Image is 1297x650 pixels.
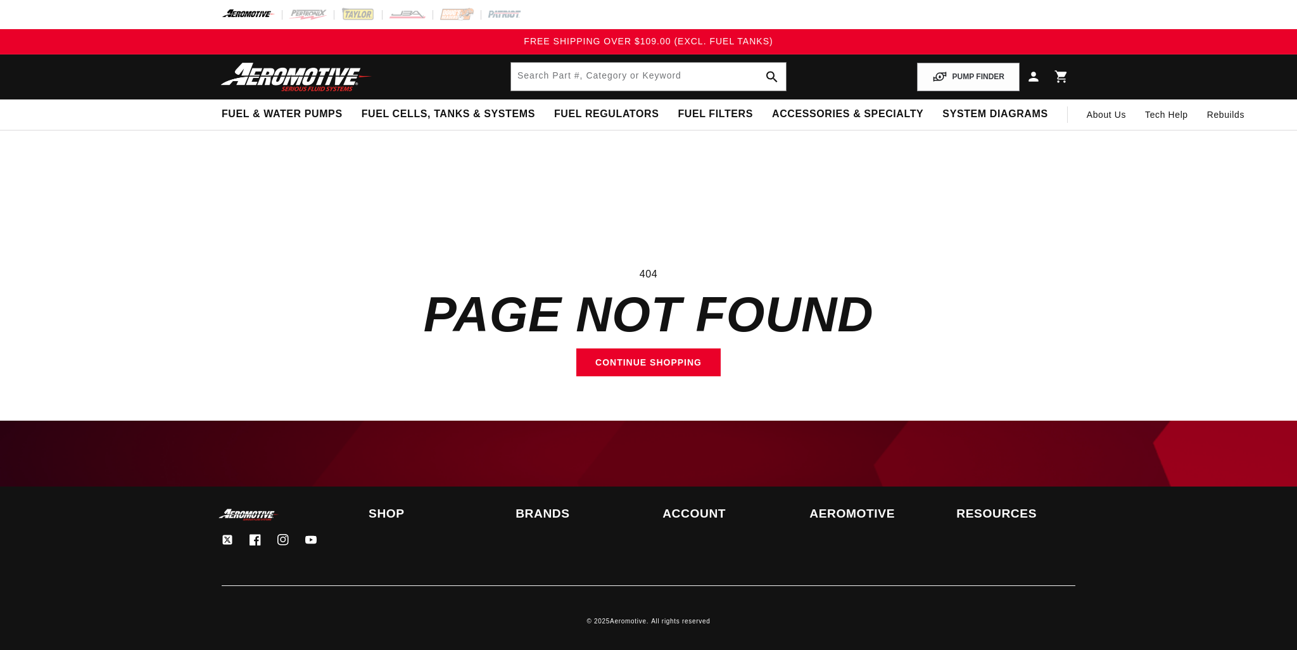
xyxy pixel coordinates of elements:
summary: Account [662,509,781,519]
a: Aeromotive [610,618,647,625]
button: search button [758,63,786,91]
span: System Diagrams [942,108,1047,121]
summary: Fuel & Water Pumps [212,99,352,129]
span: About Us [1087,110,1126,120]
img: Aeromotive [217,62,376,92]
summary: Aeromotive [809,509,928,519]
summary: Fuel Regulators [545,99,668,129]
span: Tech Help [1145,108,1188,122]
summary: Rebuilds [1198,99,1254,130]
summary: System Diagrams [933,99,1057,129]
span: Fuel Regulators [554,108,659,121]
summary: Fuel Filters [668,99,762,129]
span: Fuel Filters [678,108,753,121]
summary: Accessories & Specialty [762,99,933,129]
span: FREE SHIPPING OVER $109.00 (EXCL. FUEL TANKS) [524,36,773,46]
span: Fuel Cells, Tanks & Systems [362,108,535,121]
button: PUMP FINDER [917,63,1020,91]
span: Rebuilds [1207,108,1244,122]
summary: Fuel Cells, Tanks & Systems [352,99,545,129]
small: All rights reserved [651,618,710,625]
summary: Shop [369,509,487,519]
small: © 2025 . [586,618,648,625]
input: Search by Part Number, Category or Keyword [511,63,786,91]
summary: Brands [516,509,634,519]
h1: Page not found [222,293,1075,336]
span: Accessories & Specialty [772,108,923,121]
p: 404 [222,266,1075,283]
a: Continue shopping [576,348,721,377]
span: Fuel & Water Pumps [222,108,343,121]
summary: Tech Help [1136,99,1198,130]
img: Aeromotive [217,509,281,521]
a: About Us [1077,99,1136,130]
summary: Resources [956,509,1075,519]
